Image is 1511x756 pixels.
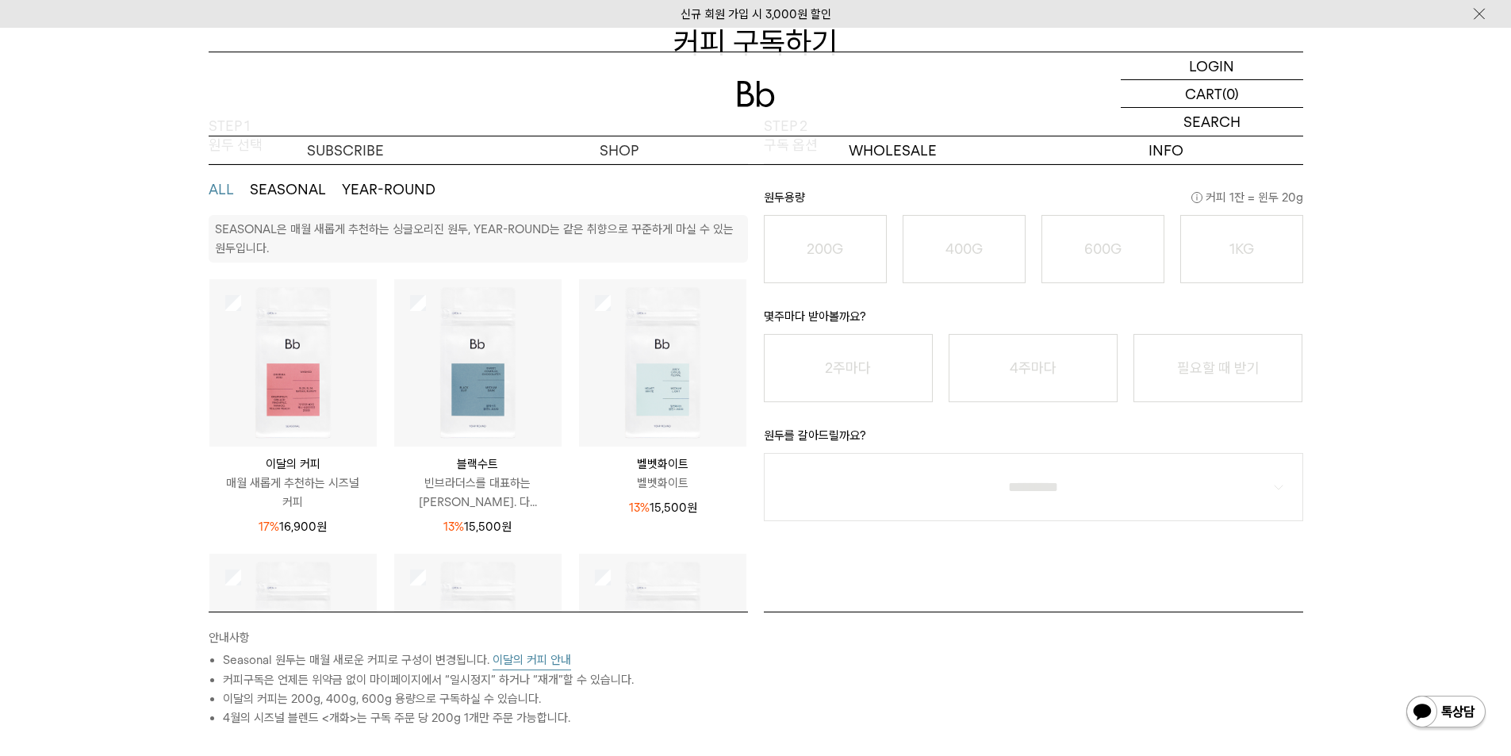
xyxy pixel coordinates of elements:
[250,180,326,199] button: SEASONAL
[394,554,562,721] img: 상품이미지
[394,474,562,512] p: 빈브라더스를 대표하는 [PERSON_NAME]. 다...
[1189,52,1234,79] p: LOGIN
[1183,108,1241,136] p: SEARCH
[1030,136,1303,164] p: INFO
[687,501,697,515] span: 원
[501,520,512,534] span: 원
[1121,80,1303,108] a: CART (0)
[1185,80,1222,107] p: CART
[493,650,571,670] button: 이달의 커피 안내
[579,554,746,721] img: 상품이미지
[443,517,512,536] p: 15,500
[215,222,734,255] p: SEASONAL은 매월 새롭게 추천하는 싱글오리진 원두, YEAR-ROUND는 같은 취향으로 꾸준하게 마실 수 있는 원두입니다.
[945,240,983,257] o: 400G
[1229,240,1254,257] o: 1KG
[1222,80,1239,107] p: (0)
[1041,215,1164,283] button: 600G
[259,517,327,536] p: 16,900
[223,670,748,689] li: 커피구독은 언제든 위약금 없이 마이페이지에서 “일시정지” 하거나 “재개”할 수 있습니다.
[764,188,1303,215] p: 원두용량
[764,426,1303,453] p: 원두를 갈아드릴까요?
[209,474,377,512] p: 매월 새롭게 추천하는 시즈널 커피
[209,279,377,447] img: 상품이미지
[764,215,887,283] button: 200G
[629,501,650,515] span: 13%
[209,628,748,650] p: 안내사항
[223,689,748,708] li: 이달의 커피는 200g, 400g, 600g 용량으로 구독하실 수 있습니다.
[1121,52,1303,80] a: LOGIN
[482,136,756,164] a: SHOP
[209,554,377,721] img: 상품이미지
[579,279,746,447] img: 상품이미지
[764,307,1303,334] p: 몇주마다 받아볼까요?
[949,334,1118,402] button: 4주마다
[1405,694,1487,732] img: 카카오톡 채널 1:1 채팅 버튼
[394,455,562,474] p: 블랙수트
[1084,240,1122,257] o: 600G
[1133,334,1302,402] button: 필요할 때 받기
[579,455,746,474] p: 벨벳화이트
[807,240,843,257] o: 200G
[223,708,748,727] li: 4월의 시즈널 블렌드 <개화>는 구독 주문 당 200g 1개만 주문 가능합니다.
[756,136,1030,164] p: WHOLESALE
[209,136,482,164] a: SUBSCRIBE
[1191,188,1303,207] span: 커피 1잔 = 윈두 20g
[209,455,377,474] p: 이달의 커피
[737,81,775,107] img: 로고
[316,520,327,534] span: 원
[681,7,831,21] a: 신규 회원 가입 시 3,000원 할인
[342,180,435,199] button: YEAR-ROUND
[443,520,464,534] span: 13%
[764,334,933,402] button: 2주마다
[579,474,746,493] p: 벨벳화이트
[259,520,279,534] span: 17%
[903,215,1026,283] button: 400G
[209,180,234,199] button: ALL
[629,498,697,517] p: 15,500
[1180,215,1303,283] button: 1KG
[394,279,562,447] img: 상품이미지
[223,650,748,670] li: Seasonal 원두는 매월 새로운 커피로 구성이 변경됩니다.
